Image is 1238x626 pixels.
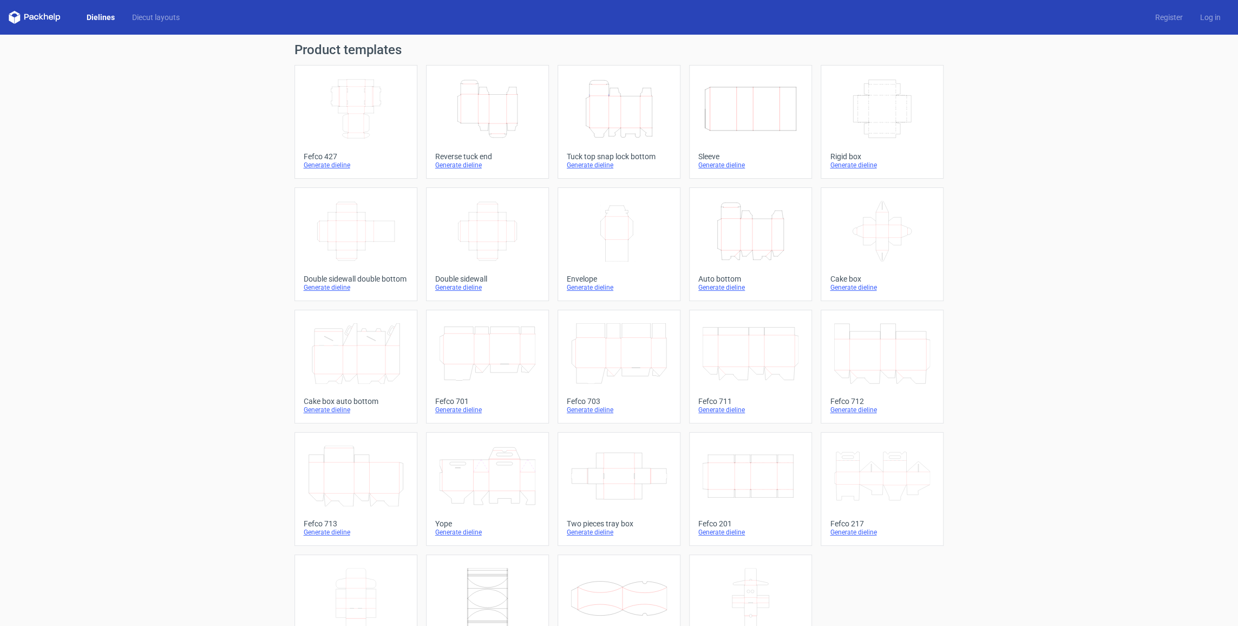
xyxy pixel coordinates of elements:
div: Cake box auto bottom [304,397,408,406]
div: Generate dieline [830,406,934,414]
div: Rigid box [830,152,934,161]
div: Envelope [567,275,671,283]
div: Generate dieline [435,161,540,169]
div: Generate dieline [567,528,671,537]
a: EnvelopeGenerate dieline [558,187,680,301]
div: Fefco 217 [830,519,934,528]
div: Generate dieline [435,406,540,414]
h1: Product templates [294,43,944,56]
div: Generate dieline [304,283,408,292]
a: Cake box auto bottomGenerate dieline [294,310,417,423]
div: Yope [435,519,540,528]
a: Fefco 703Generate dieline [558,310,680,423]
a: Fefco 427Generate dieline [294,65,417,179]
div: Two pieces tray box [567,519,671,528]
div: Generate dieline [830,161,934,169]
a: Fefco 217Generate dieline [821,432,944,546]
div: Auto bottom [698,275,803,283]
div: Cake box [830,275,934,283]
div: Generate dieline [304,161,408,169]
a: Fefco 711Generate dieline [689,310,812,423]
a: YopeGenerate dieline [426,432,549,546]
a: Fefco 701Generate dieline [426,310,549,423]
a: Fefco 713Generate dieline [294,432,417,546]
a: Rigid boxGenerate dieline [821,65,944,179]
a: Cake boxGenerate dieline [821,187,944,301]
div: Fefco 711 [698,397,803,406]
div: Generate dieline [698,406,803,414]
a: Reverse tuck endGenerate dieline [426,65,549,179]
a: Two pieces tray boxGenerate dieline [558,432,680,546]
div: Generate dieline [435,283,540,292]
a: Auto bottomGenerate dieline [689,187,812,301]
div: Double sidewall [435,275,540,283]
div: Generate dieline [435,528,540,537]
div: Reverse tuck end [435,152,540,161]
div: Generate dieline [698,528,803,537]
div: Generate dieline [698,161,803,169]
div: Generate dieline [830,283,934,292]
div: Fefco 701 [435,397,540,406]
a: Double sidewallGenerate dieline [426,187,549,301]
div: Fefco 427 [304,152,408,161]
div: Generate dieline [567,283,671,292]
div: Sleeve [698,152,803,161]
div: Double sidewall double bottom [304,275,408,283]
div: Generate dieline [567,161,671,169]
div: Fefco 713 [304,519,408,528]
div: Fefco 703 [567,397,671,406]
div: Generate dieline [304,406,408,414]
a: Tuck top snap lock bottomGenerate dieline [558,65,680,179]
a: Log in [1191,12,1229,23]
a: Fefco 201Generate dieline [689,432,812,546]
a: Double sidewall double bottomGenerate dieline [294,187,417,301]
a: Diecut layouts [123,12,188,23]
a: Register [1147,12,1191,23]
div: Fefco 201 [698,519,803,528]
div: Generate dieline [698,283,803,292]
div: Fefco 712 [830,397,934,406]
div: Tuck top snap lock bottom [567,152,671,161]
div: Generate dieline [304,528,408,537]
div: Generate dieline [830,528,934,537]
div: Generate dieline [567,406,671,414]
a: SleeveGenerate dieline [689,65,812,179]
a: Dielines [78,12,123,23]
a: Fefco 712Generate dieline [821,310,944,423]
